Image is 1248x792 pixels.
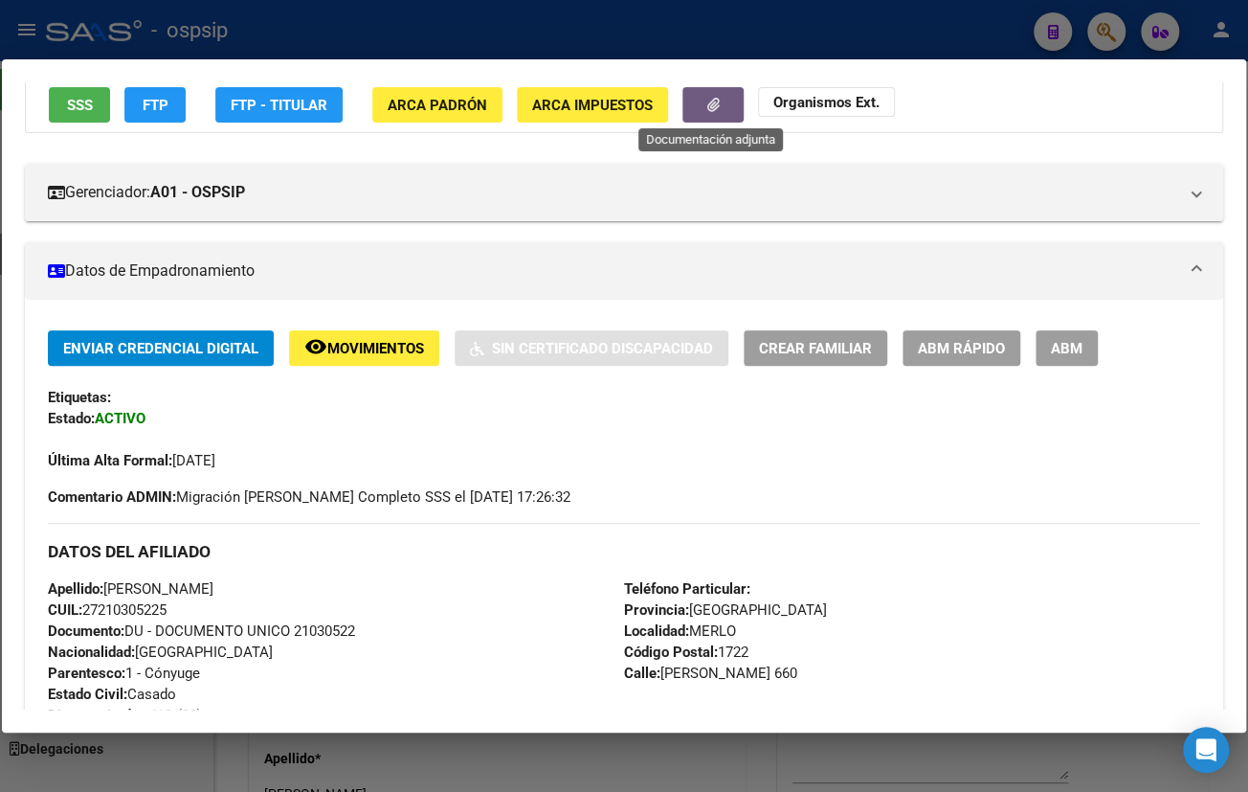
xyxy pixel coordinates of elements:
[1183,727,1229,773] div: Open Intercom Messenger
[918,340,1005,357] span: ABM Rápido
[624,665,797,682] span: [PERSON_NAME] 660
[744,330,887,366] button: Crear Familiar
[48,622,355,640] span: DU - DOCUMENTO UNICO 21030522
[372,87,502,123] button: ARCA Padrón
[773,94,880,111] strong: Organismos Ext.
[48,330,274,366] button: Enviar Credencial Digital
[49,87,110,123] button: SSS
[48,665,200,682] span: 1 - Cónyuge
[25,164,1223,221] mat-expansion-panel-header: Gerenciador:A01 - OSPSIP
[143,97,168,114] span: FTP
[304,335,327,358] mat-icon: remove_red_eye
[150,181,245,204] strong: A01 - OSPSIP
[532,97,653,114] span: ARCA Impuestos
[48,410,95,427] strong: Estado:
[903,330,1020,366] button: ABM Rápido
[124,87,186,123] button: FTP
[327,340,424,357] span: Movimientos
[48,622,124,640] strong: Documento:
[492,340,713,357] span: Sin Certificado Discapacidad
[231,97,327,114] span: FTP - Titular
[624,601,827,619] span: [GEOGRAPHIC_DATA]
[215,87,343,123] button: FTP - Titular
[48,260,1177,283] mat-panel-title: Datos de Empadronamiento
[48,452,172,469] strong: Última Alta Formal:
[624,644,718,661] strong: Código Postal:
[48,181,1177,204] mat-panel-title: Gerenciador:
[48,644,273,661] span: [GEOGRAPHIC_DATA]
[48,541,1200,562] h3: DATOS DEL AFILIADO
[1051,340,1082,357] span: ABM
[758,87,895,117] button: Organismos Ext.
[48,707,143,724] strong: Discapacitado:
[48,686,127,703] strong: Estado Civil:
[48,665,125,682] strong: Parentesco:
[624,580,750,598] strong: Teléfono Particular:
[48,580,213,598] span: [PERSON_NAME]
[67,97,93,114] span: SSS
[759,340,872,357] span: Crear Familiar
[48,389,111,406] strong: Etiquetas:
[95,410,145,427] strong: ACTIVO
[624,644,748,661] span: 1722
[48,644,135,661] strong: Nacionalidad:
[289,330,439,366] button: Movimientos
[48,580,103,598] strong: Apellido:
[25,242,1223,300] mat-expansion-panel-header: Datos de Empadronamiento
[48,686,176,703] span: Casado
[455,330,728,366] button: Sin Certificado Discapacidad
[624,665,660,682] strong: Calle:
[388,97,487,114] span: ARCA Padrón
[624,622,736,640] span: MERLO
[1036,330,1098,366] button: ABM
[63,340,258,357] span: Enviar Credencial Digital
[517,87,668,123] button: ARCA Impuestos
[48,601,167,619] span: 27210305225
[150,707,199,724] i: NO (00)
[48,488,176,506] strong: Comentario ADMIN:
[624,601,689,619] strong: Provincia:
[48,487,570,508] span: Migración [PERSON_NAME] Completo SSS el [DATE] 17:26:32
[48,601,82,619] strong: CUIL:
[48,452,215,469] span: [DATE]
[624,622,689,640] strong: Localidad:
